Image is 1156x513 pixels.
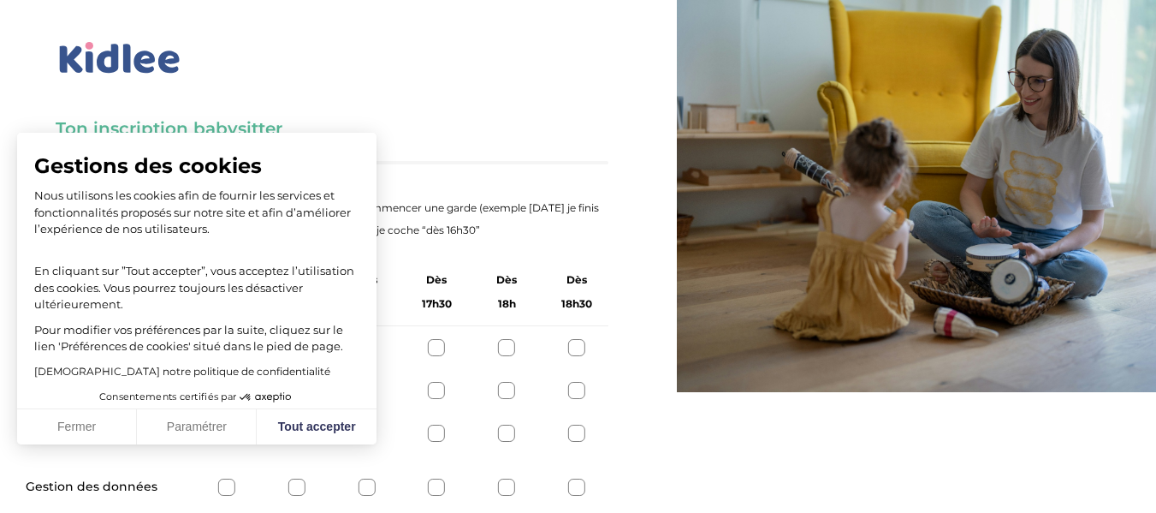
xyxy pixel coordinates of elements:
[99,392,236,402] span: Consentements certifiés par
[137,409,257,445] button: Paramétrer
[566,269,587,291] span: Dès
[17,409,137,445] button: Fermer
[426,269,447,291] span: Dès
[34,153,359,179] span: Gestions des cookies
[56,39,184,78] img: logo_kidlee_bleu
[498,293,516,315] span: 18h
[34,365,330,378] a: [DEMOGRAPHIC_DATA] notre politique de confidentialité
[422,293,452,315] span: 17h30
[66,465,109,510] label: Vendredi
[257,409,376,445] button: Tout accepter
[357,269,377,291] span: Dès
[34,247,359,313] p: En cliquant sur ”Tout accepter”, vous acceptez l’utilisation des cookies. Vous pourrez toujours l...
[561,293,592,315] span: 18h30
[15,469,168,505] button: Fermer le widget sans consentement
[240,372,291,423] svg: Axeptio
[496,269,517,291] span: Dès
[34,322,359,355] p: Pour modifier vos préférences par la suite, cliquez sur le lien 'Préférences de cookies' situé da...
[26,480,157,495] span: Gestion des données
[56,116,608,140] h3: Ton inscription babysitter
[91,386,303,409] button: Consentements certifiés par
[34,188,359,238] p: Nous utilisons les cookies afin de fournir les services et fonctionnalités proposés sur notre sit...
